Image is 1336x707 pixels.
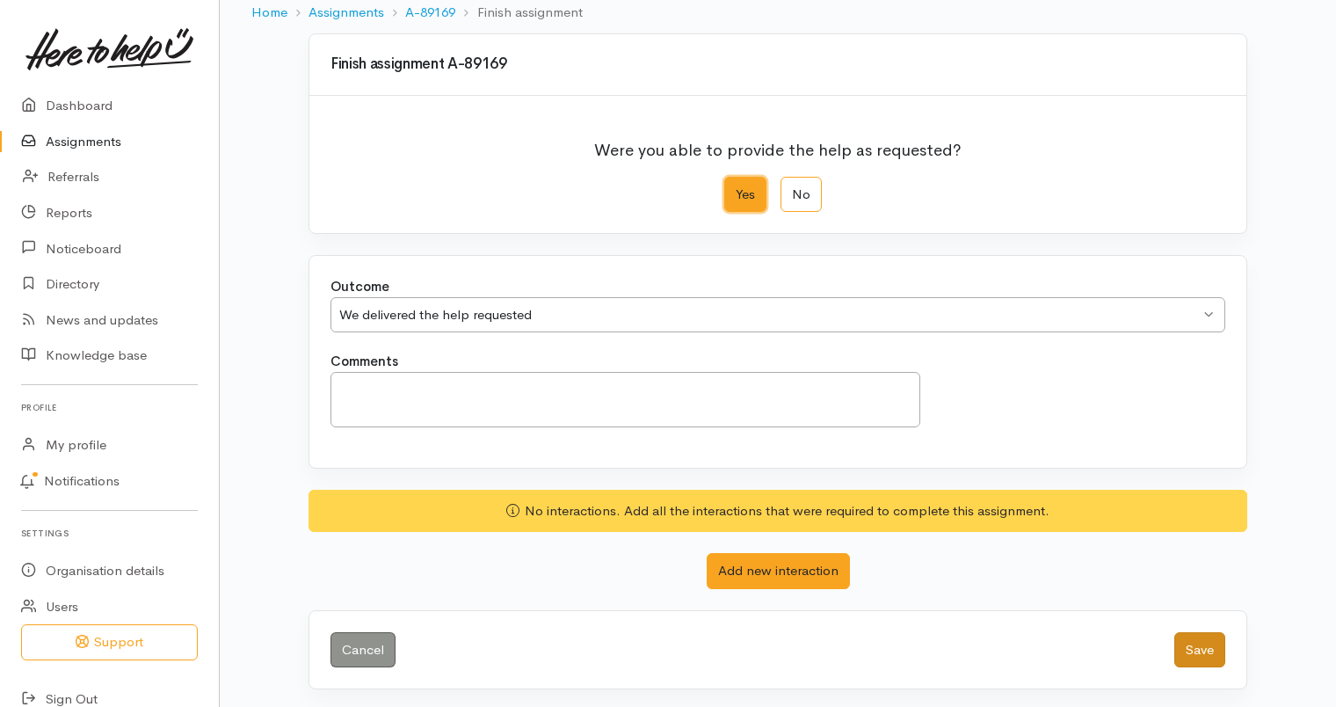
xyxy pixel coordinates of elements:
[330,352,398,372] label: Comments
[405,3,455,23] a: A-89169
[707,553,850,589] button: Add new interaction
[330,277,389,297] label: Outcome
[455,3,582,23] li: Finish assignment
[1174,632,1225,668] button: Save
[724,177,766,213] label: Yes
[309,490,1247,533] div: No interactions. Add all the interactions that were required to complete this assignment.
[309,3,384,23] a: Assignments
[330,56,1225,73] h3: Finish assignment A-89169
[781,177,822,213] label: No
[251,3,287,23] a: Home
[594,128,962,163] p: Were you able to provide the help as requested?
[21,521,198,545] h6: Settings
[339,305,1200,325] div: We delivered the help requested
[21,396,198,419] h6: Profile
[330,632,396,668] a: Cancel
[21,624,198,660] button: Support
